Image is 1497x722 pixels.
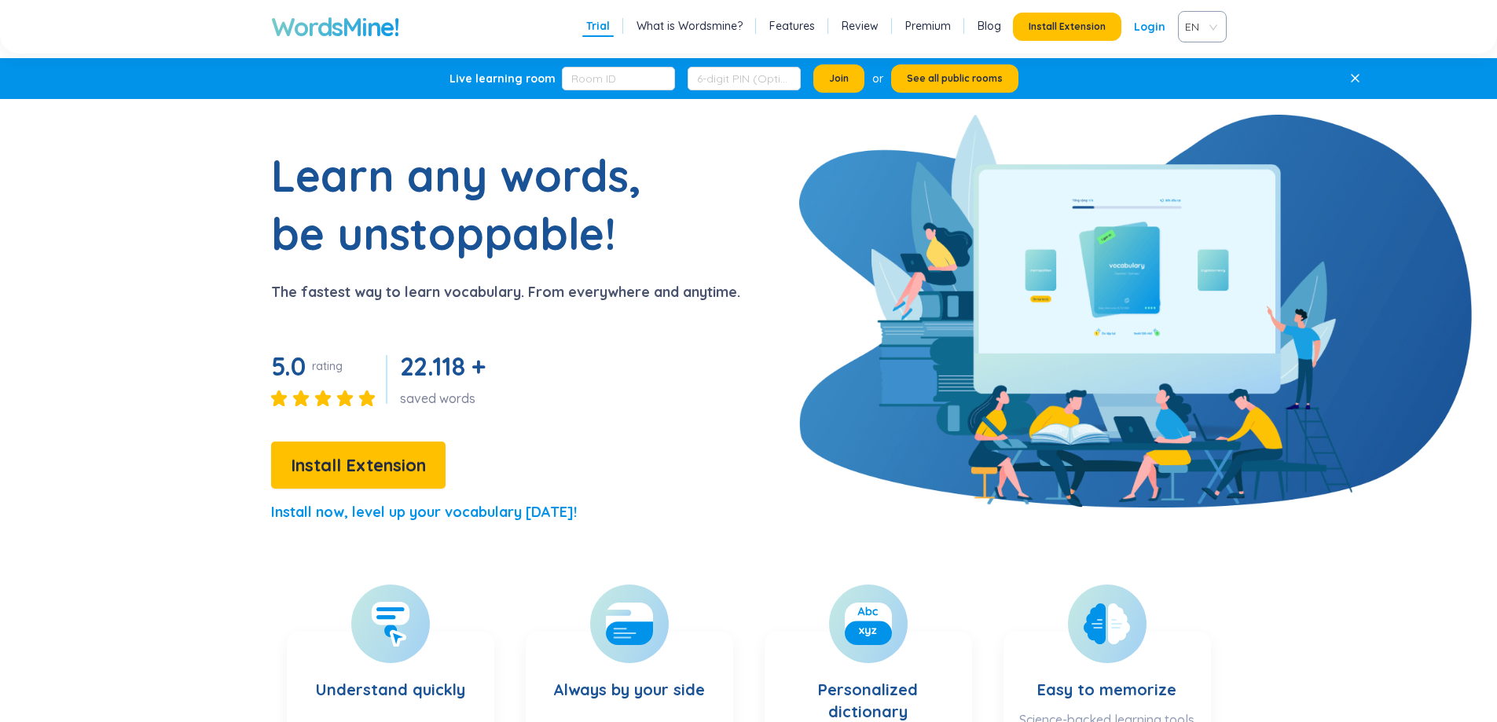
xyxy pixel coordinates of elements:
[312,358,343,374] div: rating
[271,501,577,523] p: Install now, level up your vocabulary [DATE]!
[400,350,486,382] span: 22.118 +
[271,459,446,475] a: Install Extension
[842,18,879,34] a: Review
[769,18,815,34] a: Features
[449,71,556,86] div: Live learning room
[1185,15,1213,38] span: VIE
[271,350,306,382] span: 5.0
[271,442,446,489] button: Install Extension
[586,18,610,34] a: Trial
[271,281,740,303] p: The fastest way to learn vocabulary. From everywhere and anytime.
[271,146,664,262] h1: Learn any words, be unstoppable!
[1134,13,1165,41] a: Login
[562,67,675,90] input: Room ID
[978,18,1001,34] a: Blog
[271,11,399,42] a: WordsMine!
[905,18,951,34] a: Premium
[907,72,1003,85] span: See all public rooms
[813,64,864,93] button: Join
[400,390,492,407] div: saved words
[1013,13,1121,41] button: Install Extension
[637,18,743,34] a: What is Wordsmine?
[829,72,849,85] span: Join
[1029,20,1106,33] span: Install Extension
[688,67,801,90] input: 6-digit PIN (Optional)
[891,64,1018,93] button: See all public rooms
[872,70,883,87] div: or
[1037,647,1176,703] h3: Easy to memorize
[291,452,426,479] span: Install Extension
[316,647,465,712] h3: Understand quickly
[553,647,705,712] h3: Always by your side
